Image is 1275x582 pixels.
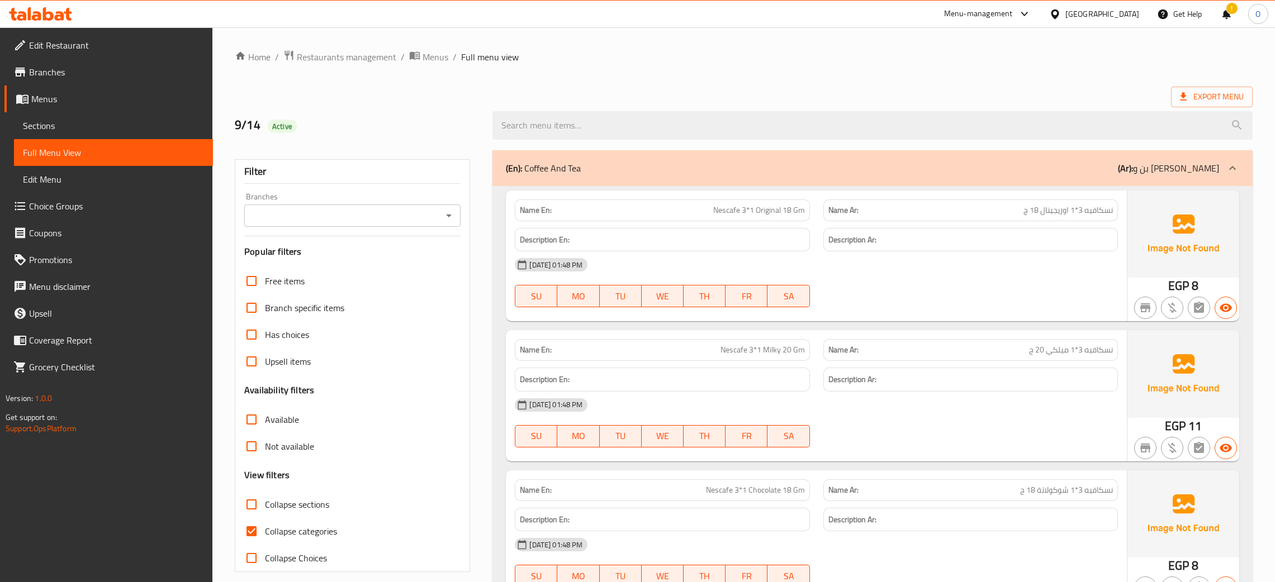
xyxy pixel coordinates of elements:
strong: Description En: [520,233,570,247]
span: FR [730,288,763,304]
a: Full Menu View [14,139,213,166]
span: WE [646,288,679,304]
h3: Availability filters [244,384,314,397]
span: TU [604,428,637,444]
span: [DATE] 01:48 PM [525,399,587,410]
span: Branches [29,65,204,79]
span: Not available [265,440,314,453]
a: Menu disclaimer [4,273,213,300]
a: Menus [409,50,448,64]
span: Collapse categories [265,524,337,538]
a: Grocery Checklist [4,354,213,380]
button: TH [684,425,726,447]
nav: breadcrumb [235,50,1253,64]
span: Full Menu View [23,146,204,159]
button: Available [1215,437,1237,459]
span: نسكافيه 3*1 شوكولاتة 18 ج [1020,484,1113,496]
button: Open [441,208,457,223]
span: Menus [423,50,448,64]
span: MO [562,428,595,444]
button: MO [557,425,599,447]
li: / [453,50,457,64]
a: Upsell [4,300,213,327]
li: / [275,50,279,64]
p: Coffee And Tea [506,161,581,175]
span: Full menu view [461,50,519,64]
a: Coupons [4,220,213,246]
button: Not branch specific item [1134,297,1156,319]
button: SA [767,425,809,447]
button: Available [1215,297,1237,319]
button: FR [726,425,767,447]
input: search [492,111,1253,140]
span: EGP [1168,555,1189,576]
a: Menus [4,85,213,112]
span: Collapse sections [265,498,329,511]
button: WE [642,425,684,447]
span: Version: [6,391,33,406]
span: Collapse Choices [265,551,327,565]
strong: Name Ar: [828,204,859,216]
span: Coverage Report [29,333,204,347]
img: Ae5nvW7+0k+MAAAAAElFTkSuQmCC [1127,190,1239,278]
img: Ae5nvW7+0k+MAAAAAElFTkSuQmCC [1127,470,1239,557]
span: Menus [31,92,204,106]
a: Support.OpsPlatform [6,421,77,436]
h3: View filters [244,469,290,481]
span: Get support on: [6,410,57,424]
span: Upsell [29,307,204,320]
a: Edit Restaurant [4,32,213,59]
span: Has choices [265,328,309,341]
span: Coupons [29,226,204,240]
button: SU [515,285,557,307]
span: Export Menu [1180,90,1244,104]
button: TU [600,285,642,307]
button: Not branch specific item [1134,437,1156,459]
button: Purchased item [1161,437,1183,459]
span: نسكافيه 3*1 ميلكي 20 ج [1029,344,1113,356]
button: Purchased item [1161,297,1183,319]
span: MO [562,288,595,304]
button: SA [767,285,809,307]
span: 1.0.0 [35,391,52,406]
span: SA [772,288,805,304]
span: TH [688,288,721,304]
strong: Name Ar: [828,344,859,356]
div: Active [268,120,297,133]
span: [DATE] 01:48 PM [525,260,587,270]
span: Promotions [29,253,204,266]
span: WE [646,428,679,444]
span: Sections [23,119,204,132]
span: Menu disclaimer [29,280,204,293]
span: [DATE] 01:48 PM [525,540,587,550]
span: Free items [265,274,305,288]
span: TH [688,428,721,444]
strong: Name Ar: [828,484,859,496]
p: بن و [PERSON_NAME] [1118,161,1219,175]
span: Edit Restaurant [29,39,204,52]
img: Ae5nvW7+0k+MAAAAAElFTkSuQmCC [1127,330,1239,417]
button: FR [726,285,767,307]
span: Edit Menu [23,173,204,186]
strong: Name En: [520,204,552,216]
button: TU [600,425,642,447]
strong: Name En: [520,484,552,496]
span: TU [604,288,637,304]
a: Sections [14,112,213,139]
button: WE [642,285,684,307]
span: Choice Groups [29,199,204,213]
span: Restaurants management [297,50,396,64]
a: Home [235,50,271,64]
span: EGP [1165,415,1186,437]
button: Not has choices [1188,437,1210,459]
span: نسكافيه 3*1 اوريجينال 18 ج [1023,204,1113,216]
span: Upsell items [265,355,311,368]
span: SU [520,288,553,304]
span: Branch specific items [265,301,344,314]
span: Nescafe 3*1 Original 18 Gm [713,204,805,216]
span: SU [520,428,553,444]
button: MO [557,285,599,307]
button: Not has choices [1188,297,1210,319]
strong: Description En: [520,373,570,387]
span: Nescafe 3*1 Chocolate 18 Gm [706,484,805,496]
